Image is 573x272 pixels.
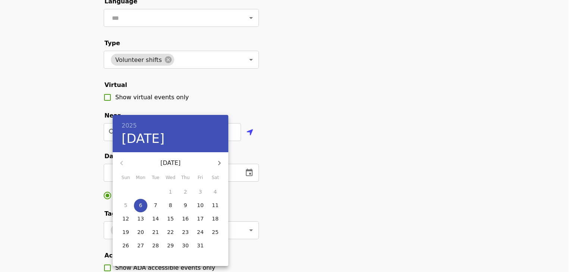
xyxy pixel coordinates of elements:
[212,215,219,222] p: 18
[194,212,207,226] button: 17
[137,242,144,249] p: 27
[209,199,222,212] button: 11
[152,215,159,222] p: 14
[134,212,147,226] button: 13
[119,226,132,239] button: 19
[197,201,204,209] p: 10
[149,226,162,239] button: 21
[179,226,192,239] button: 23
[167,242,174,249] p: 29
[137,228,144,236] p: 20
[164,174,177,182] span: Wed
[179,212,192,226] button: 16
[149,199,162,212] button: 7
[169,201,172,209] p: 8
[119,212,132,226] button: 12
[149,212,162,226] button: 14
[119,174,132,182] span: Sun
[197,228,204,236] p: 24
[152,242,159,249] p: 28
[134,239,147,253] button: 27
[131,159,210,168] p: [DATE]
[167,228,174,236] p: 22
[122,131,165,147] button: [DATE]
[194,174,207,182] span: Fri
[209,212,222,226] button: 18
[197,215,204,222] p: 17
[122,215,129,222] p: 12
[139,201,143,209] p: 6
[197,242,204,249] p: 31
[164,226,177,239] button: 22
[134,174,147,182] span: Mon
[179,174,192,182] span: Thu
[134,199,147,212] button: 6
[164,199,177,212] button: 8
[179,239,192,253] button: 30
[182,242,189,249] p: 30
[182,215,189,222] p: 16
[182,228,189,236] p: 23
[122,242,129,249] p: 26
[152,228,159,236] p: 21
[184,201,187,209] p: 9
[149,174,162,182] span: Tue
[212,228,219,236] p: 25
[194,239,207,253] button: 31
[194,199,207,212] button: 10
[164,239,177,253] button: 29
[164,212,177,226] button: 15
[149,239,162,253] button: 28
[212,201,219,209] p: 11
[209,174,222,182] span: Sat
[194,226,207,239] button: 24
[122,228,129,236] p: 19
[134,226,147,239] button: 20
[209,226,222,239] button: 25
[179,199,192,212] button: 9
[137,215,144,222] p: 13
[154,201,157,209] p: 7
[119,239,132,253] button: 26
[122,121,137,131] button: 2025
[167,215,174,222] p: 15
